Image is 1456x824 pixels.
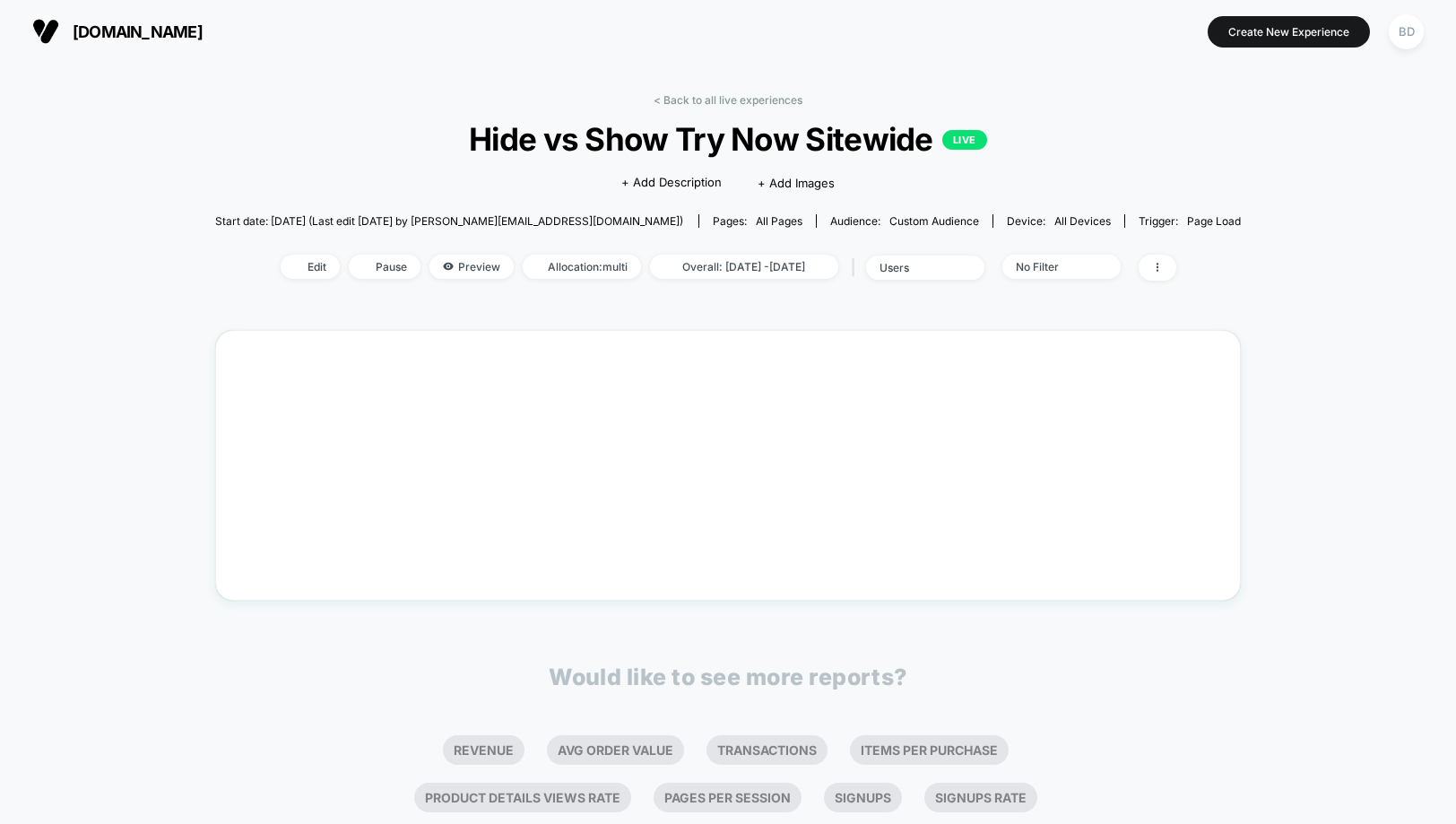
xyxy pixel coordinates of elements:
[266,120,1190,158] span: Hide vs Show Try Now Sitewide
[1139,214,1241,228] div: Trigger:
[847,255,866,281] span: |
[281,255,340,279] span: Edit
[443,735,524,765] li: Revenue
[215,214,683,228] span: Start date: [DATE] (Last edit [DATE] by [PERSON_NAME][EMAIL_ADDRESS][DOMAIN_NAME])
[756,214,802,228] span: all pages
[889,214,979,228] span: Custom Audience
[1208,16,1370,48] button: Create New Experience
[880,261,951,274] div: users
[349,255,420,279] span: Pause
[654,783,802,812] li: Pages Per Session
[942,130,987,150] p: LIVE
[924,783,1037,812] li: Signups Rate
[1389,14,1424,49] div: BD
[1187,214,1241,228] span: Page Load
[824,783,902,812] li: Signups
[1054,214,1111,228] span: all devices
[621,174,722,192] span: + Add Description
[32,18,59,45] img: Visually logo
[758,176,835,190] span: + Add Images
[1016,260,1088,273] div: No Filter
[73,22,203,41] span: [DOMAIN_NAME]
[850,735,1009,765] li: Items Per Purchase
[830,214,979,228] div: Audience:
[706,735,828,765] li: Transactions
[654,93,802,107] a: < Back to all live experiences
[992,214,1124,228] span: Device:
[523,255,641,279] span: Allocation: multi
[414,783,631,812] li: Product Details Views Rate
[547,735,684,765] li: Avg Order Value
[27,17,208,46] button: [DOMAIN_NAME]
[713,214,802,228] div: Pages:
[429,255,514,279] span: Preview
[650,255,838,279] span: Overall: [DATE] - [DATE]
[1383,13,1429,50] button: BD
[549,664,907,690] p: Would like to see more reports?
